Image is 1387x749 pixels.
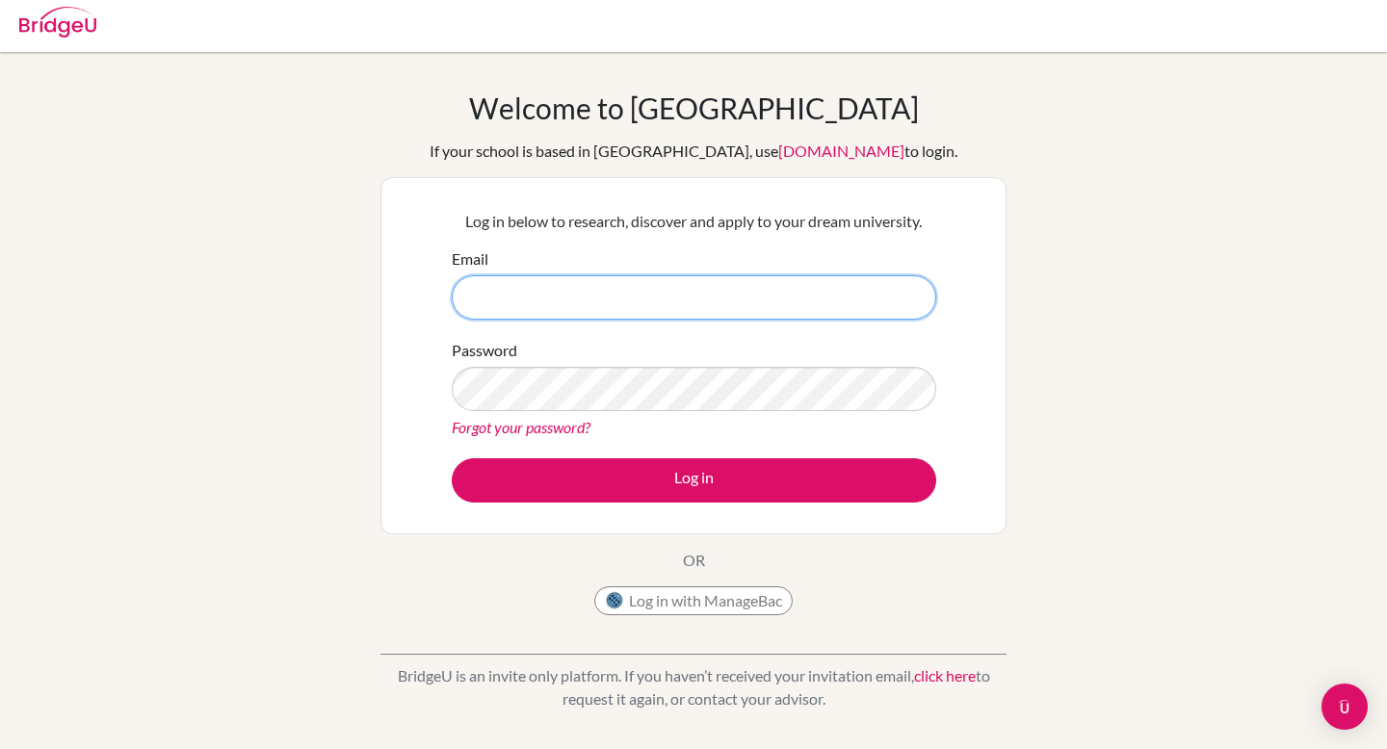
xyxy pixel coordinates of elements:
label: Password [452,339,517,362]
p: OR [683,549,705,572]
img: Bridge-U [19,7,96,38]
p: BridgeU is an invite only platform. If you haven’t received your invitation email, to request it ... [380,664,1007,710]
a: [DOMAIN_NAME] [778,142,904,160]
p: Log in below to research, discover and apply to your dream university. [452,210,936,233]
h1: Welcome to [GEOGRAPHIC_DATA] [469,90,919,125]
button: Log in [452,458,936,503]
div: Open Intercom Messenger [1322,684,1368,730]
label: Email [452,247,488,271]
button: Log in with ManageBac [594,586,793,615]
a: Forgot your password? [452,418,590,436]
div: If your school is based in [GEOGRAPHIC_DATA], use to login. [430,140,957,163]
a: click here [914,666,976,684]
